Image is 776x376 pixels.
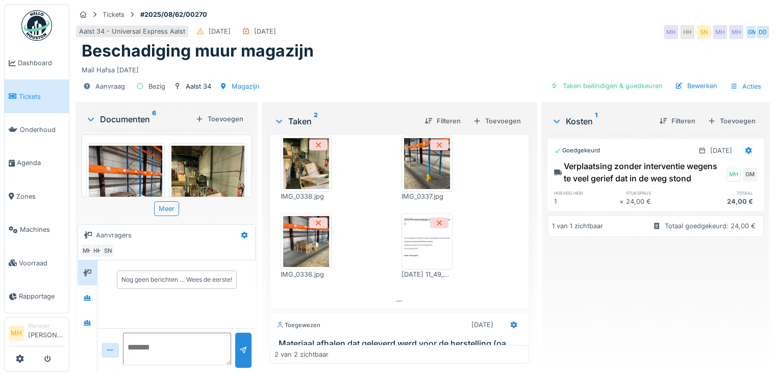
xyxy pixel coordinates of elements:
[5,146,69,179] a: Agenda
[745,25,760,39] div: GM
[95,82,125,91] div: Aanvraag
[171,146,245,243] img: 2hmfy8rtz4c4mnoac69xxj2d8t4x
[710,146,732,155] div: [DATE]
[18,58,65,68] span: Dashboard
[626,190,692,196] h6: stuksprijs
[281,192,332,201] div: IMG_0338.jpg
[420,114,465,128] div: Filteren
[5,246,69,279] a: Voorraad
[5,46,69,79] a: Dashboard
[254,26,276,36] div: [DATE]
[402,270,453,279] div: [DATE] 11_49_03-Fwd_ 2025_08_62_00270_996 beschadigde muur WH34 + bergruimte - monique.hermans@z.png
[554,160,724,184] div: Verplaatsing zonder interventie wegens te veel gerief dat in de weg stond
[704,114,760,128] div: Toevoegen
[79,26,185,36] div: Aalst 34 - Universal Express Aalst
[756,25,770,39] div: DD
[680,25,694,39] div: HH
[279,339,524,358] h3: Materiaal afhalen dat geleverd werd voor de herstelling (oa ytong blokken)
[16,192,65,201] span: Zones
[725,79,766,94] div: Acties
[283,216,329,267] img: 9i1v07imk2fxomskqbnxftw9ck60
[655,114,699,128] div: Filteren
[552,221,603,231] div: 1 van 1 zichtbaar
[554,197,620,206] div: 1
[152,113,156,125] sup: 6
[148,82,165,91] div: Bezig
[595,115,597,127] sup: 1
[404,138,450,189] img: lx9lfoqd9z67jxsotbe5gigyw2dx
[86,113,191,125] div: Documenten
[314,115,318,127] sup: 2
[729,25,743,39] div: MH
[19,92,65,101] span: Tickets
[20,225,65,234] span: Machines
[21,10,52,41] img: Badge_color-CXgf-gQk.svg
[103,10,124,19] div: Tickets
[691,190,757,196] h6: totaal
[665,221,756,231] div: Totaal goedgekeurd: 24,00 €
[619,197,626,206] div: ×
[671,79,721,93] div: Bewerken
[274,350,329,359] div: 2 van 2 zichtbaar
[552,115,651,127] div: Kosten
[28,322,65,344] li: [PERSON_NAME]
[5,79,69,113] a: Tickets
[90,244,105,258] div: HH
[664,25,678,39] div: MH
[696,25,711,39] div: SN
[89,146,162,243] img: ybww9in12o4pl3sc8bgddvxfsewv
[469,114,525,128] div: Toevoegen
[209,26,231,36] div: [DATE]
[546,79,667,93] div: Taken beëindigen & goedkeuren
[727,168,741,182] div: MH
[274,115,416,127] div: Taken
[471,320,493,330] div: [DATE]
[9,326,24,341] li: MH
[626,197,692,206] div: 24,00 €
[691,197,757,206] div: 24,00 €
[191,112,247,126] div: Toevoegen
[154,201,179,216] div: Meer
[80,244,94,258] div: MH
[82,41,314,61] h1: Beschadiging muur magazijn
[402,192,453,201] div: IMG_0337.jpg
[713,25,727,39] div: MH
[404,216,450,267] img: 0ja92z4sz96w5fhqulyqf8n44n6o
[277,321,320,330] div: Toegewezen
[743,168,757,182] div: GM
[101,244,115,258] div: SN
[19,291,65,301] span: Rapportage
[186,82,211,91] div: Aalst 34
[554,190,620,196] h6: hoeveelheid
[5,180,69,213] a: Zones
[5,280,69,313] a: Rapportage
[19,258,65,268] span: Voorraad
[554,146,600,155] div: Goedgekeurd
[136,10,211,19] strong: #2025/08/62/00270
[5,213,69,246] a: Machines
[17,158,65,168] span: Agenda
[82,61,764,75] div: Mail Hafsa [DATE]
[20,125,65,135] span: Onderhoud
[28,322,65,330] div: Manager
[5,113,69,146] a: Onderhoud
[121,275,232,284] div: Nog geen berichten … Wees de eerste!
[9,322,65,346] a: MH Manager[PERSON_NAME]
[232,82,260,91] div: Magazijn
[281,270,332,279] div: IMG_0336.jpg
[283,138,329,189] img: 69928auvvje0v5yddiguasrzmn0s
[96,230,132,240] div: Aanvragers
